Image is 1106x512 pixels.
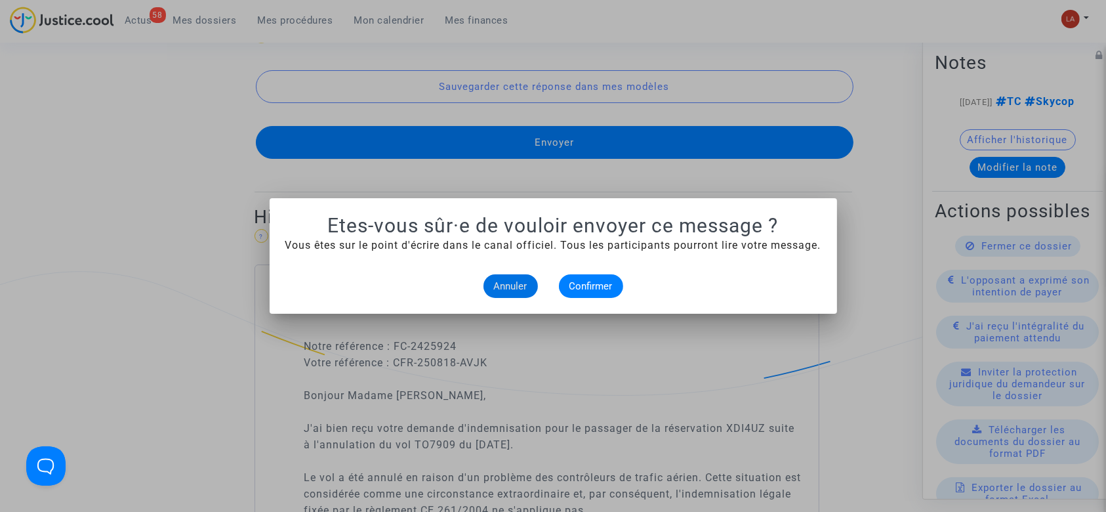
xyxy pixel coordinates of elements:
[285,239,821,251] span: Vous êtes sur le point d'écrire dans le canal officiel. Tous les participants pourront lire votre...
[559,274,623,298] button: Confirmer
[285,214,821,238] h1: Etes-vous sûr·e de vouloir envoyer ce message ?
[494,280,527,292] span: Annuler
[569,280,613,292] span: Confirmer
[26,446,66,486] iframe: Help Scout Beacon - Open
[483,274,538,298] button: Annuler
